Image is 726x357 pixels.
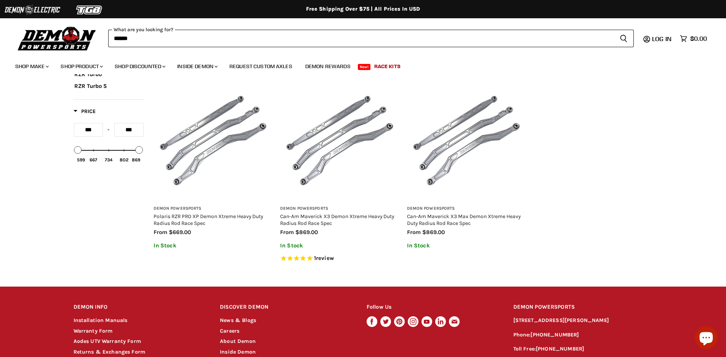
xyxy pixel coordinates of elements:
[74,108,96,115] span: Price
[407,229,421,236] span: from
[280,242,399,249] p: In Stock
[369,59,406,74] a: Race Kits
[169,229,191,236] span: $669.00
[103,123,114,137] div: -
[74,71,102,78] span: RZR Turbo
[358,64,371,70] span: New!
[407,81,526,200] a: Can-Am Maverick X3 Max Demon Xtreme Heavy Duty Radius Rod Race Spec
[316,255,334,262] span: review
[171,59,222,74] a: Inside Demon
[220,298,352,316] h2: DISCOVER DEMON
[114,123,144,137] input: Max value
[536,346,584,352] a: [PHONE_NUMBER]
[220,338,256,344] a: About Demon
[74,146,82,154] div: Min value
[74,298,206,316] h2: DEMON INFO
[513,345,653,354] p: Toll Free:
[690,35,707,42] span: $0.00
[513,316,653,325] p: [STREET_ADDRESS][PERSON_NAME]
[74,349,146,355] a: Returns & Exchanges Form
[120,157,128,163] div: 802
[108,30,614,47] input: Search
[105,157,112,163] div: 734
[220,328,239,334] a: Careers
[10,59,53,74] a: Shop Make
[422,229,445,236] span: $869.00
[220,349,256,355] a: Inside Demon
[10,56,705,74] ul: Main menu
[314,255,334,262] span: 1 reviews
[513,331,653,339] p: Phone:
[4,3,61,17] img: Demon Electric Logo 2
[300,59,356,74] a: Demon Rewards
[154,242,273,249] p: In Stock
[224,59,298,74] a: Request Custom Axles
[295,229,318,236] span: $869.00
[367,298,499,316] h2: Follow Us
[692,326,720,351] inbox-online-store-chat: Shopify online store chat
[74,83,107,89] span: RZR Turbo S
[407,213,521,226] a: Can-Am Maverick X3 Max Demon Xtreme Heavy Duty Radius Rod Race Spec
[649,35,676,42] a: Log in
[55,59,107,74] a: Shop Product
[280,213,394,226] a: Can-Am Maverick X3 Demon Xtreme Heavy Duty Radius Rod Race Spec
[280,229,294,236] span: from
[513,298,653,316] h2: DEMON POWERSPORTS
[280,255,399,263] span: Rated 5.0 out of 5 stars 1 reviews
[15,25,99,52] img: Demon Powersports
[676,33,711,44] a: $0.00
[58,6,668,13] div: Free Shipping Over $75 | All Prices In USD
[108,30,634,47] form: Product
[74,338,141,344] a: Aodes UTV Warranty Form
[154,206,273,212] h3: Demon Powersports
[407,242,526,249] p: In Stock
[614,30,634,47] button: Search
[61,3,118,17] img: TGB Logo 2
[280,206,399,212] h3: Demon Powersports
[90,157,97,163] div: 667
[280,81,399,200] a: Can-Am Maverick X3 Demon Xtreme Heavy Duty Radius Rod Race Spec
[77,157,85,163] div: 599
[74,123,103,137] input: Min value
[109,59,170,74] a: Shop Discounted
[154,229,167,236] span: from
[220,317,256,324] a: News & Blogs
[407,206,526,212] h3: Demon Powersports
[530,331,579,338] a: [PHONE_NUMBER]
[74,317,128,324] a: Installation Manuals
[132,157,140,163] div: 869
[136,146,143,154] div: Max value
[74,328,113,334] a: Warranty Form
[154,213,263,226] a: Polaris RZR PRO XP Demon Xtreme Heavy Duty Radius Rod Race Spec
[74,108,96,117] button: Filter by Price
[652,35,672,43] span: Log in
[154,81,273,200] a: Polaris RZR PRO XP Demon Xtreme Heavy Duty Radius Rod Race Spec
